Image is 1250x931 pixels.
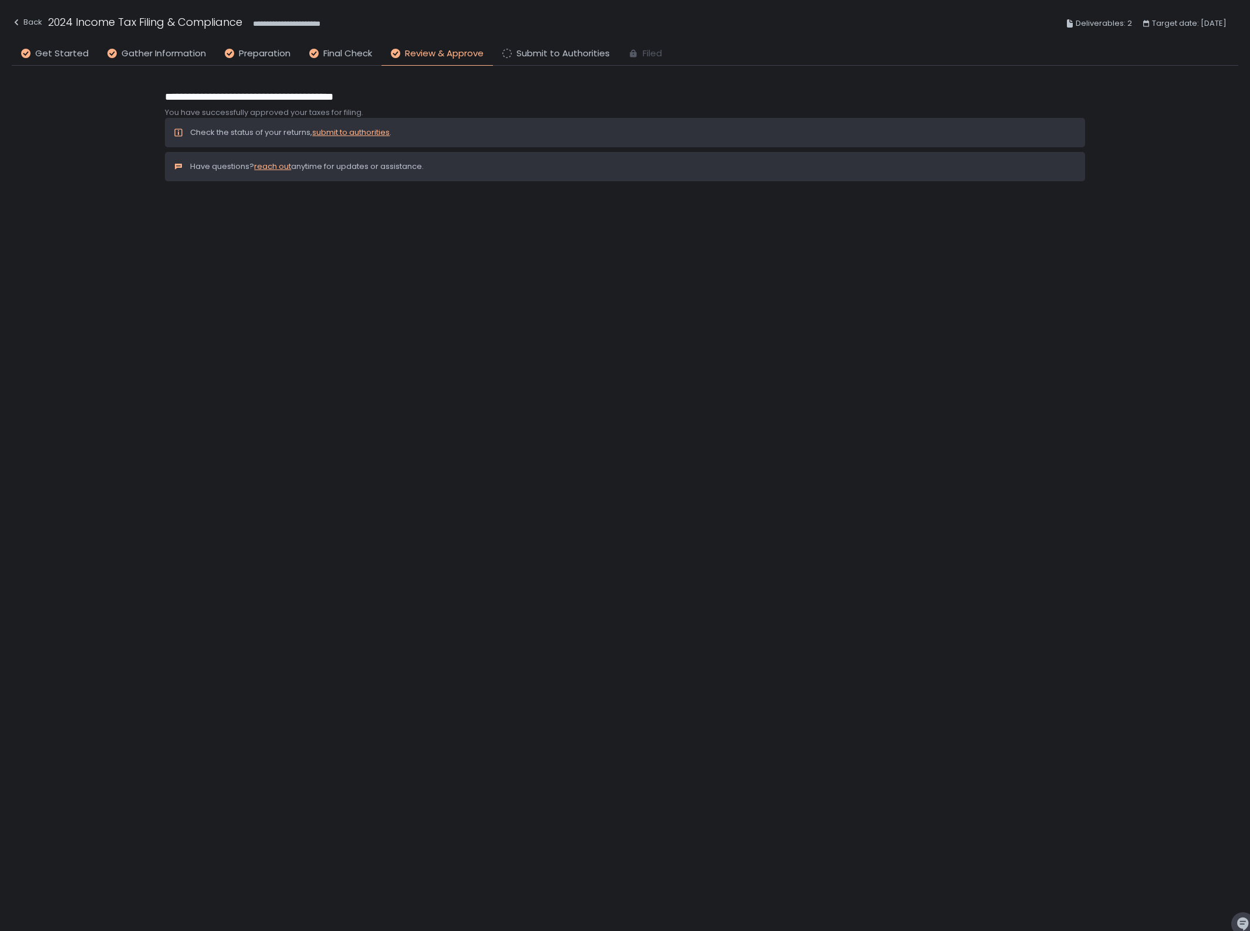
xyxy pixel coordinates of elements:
div: You have successfully approved your taxes for filing. [165,107,1085,118]
span: Review & Approve [405,47,484,60]
span: Deliverables: 2 [1076,16,1132,31]
div: Back [12,15,42,29]
a: reach out [254,161,291,172]
a: submit to authorities [312,127,390,138]
span: Gather Information [121,47,206,60]
span: Preparation [239,47,290,60]
span: Submit to Authorities [516,47,610,60]
p: Have questions? anytime for updates or assistance. [190,161,424,172]
span: Filed [643,47,662,60]
span: Final Check [323,47,372,60]
h1: 2024 Income Tax Filing & Compliance [48,14,242,30]
p: Check the status of your returns, . [190,127,391,138]
button: Back [12,14,42,33]
span: Target date: [DATE] [1152,16,1227,31]
span: Get Started [35,47,89,60]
